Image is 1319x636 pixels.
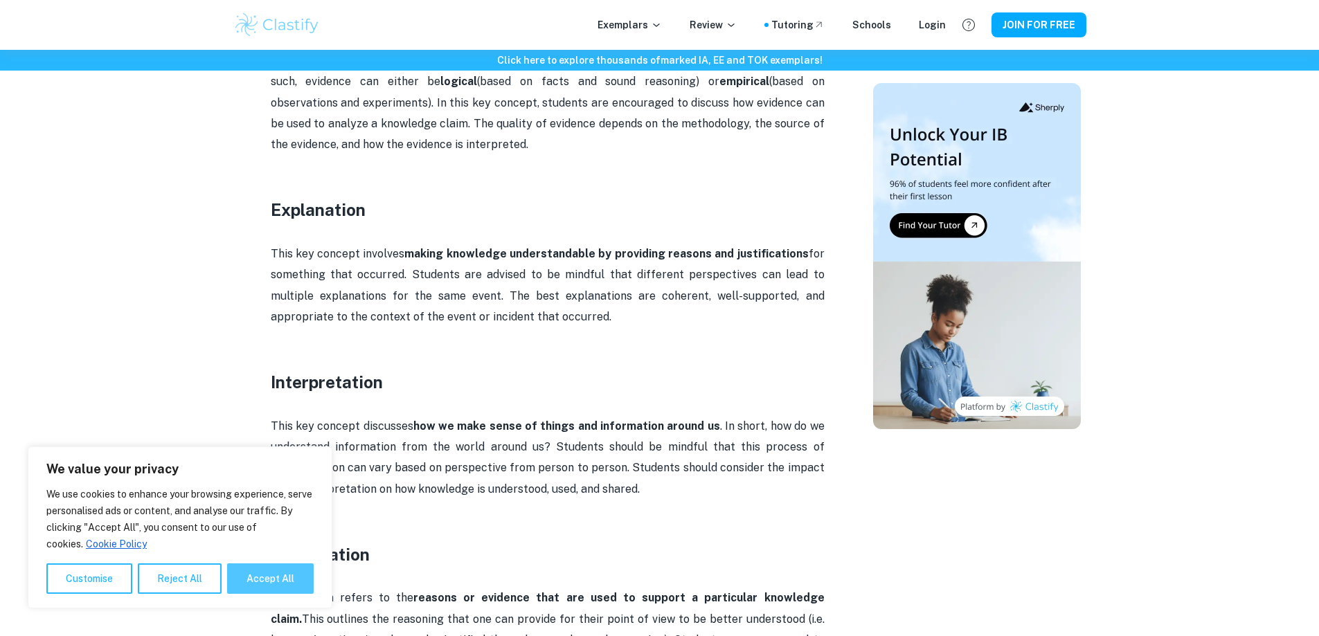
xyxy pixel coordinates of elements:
img: Thumbnail [873,83,1081,429]
p: We value your privacy [46,461,314,478]
p: This key concept involves for something that occurred. Students are advised to be mindful that di... [271,244,825,328]
strong: logical [440,75,477,88]
button: Reject All [138,563,222,594]
a: Cookie Policy [85,538,147,550]
p: This key concept discusses . In short, how do we understand information from the world around us?... [271,416,825,500]
h6: Click here to explore thousands of marked IA, EE and TOK exemplars ! [3,53,1316,68]
p: We use cookies to enhance your browsing experience, serve personalised ads or content, and analys... [46,486,314,552]
button: Customise [46,563,132,594]
strong: how we make sense of things and information around us [413,419,720,433]
strong: making knowledge understandable by providing reasons and justifications [404,247,808,260]
p: Evidence is any information or knowledge that is used to As such, evidence can either be (based o... [271,51,825,156]
strong: empirical [719,75,769,88]
div: We value your privacy [28,446,332,608]
h3: Interpretation [271,370,825,394]
p: Exemplars [598,17,662,33]
img: Clastify logo [233,11,321,39]
button: Help and Feedback [957,13,980,37]
a: Tutoring [771,17,825,33]
a: Schools [852,17,891,33]
strong: reasons or evidence that are used to support a particular knowledge claim. [271,591,825,625]
button: Accept All [227,563,314,594]
h3: Explanation [271,197,825,222]
h3: Justification [271,542,825,567]
button: JOIN FOR FREE [992,12,1086,37]
p: Review [690,17,737,33]
a: Login [919,17,946,33]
